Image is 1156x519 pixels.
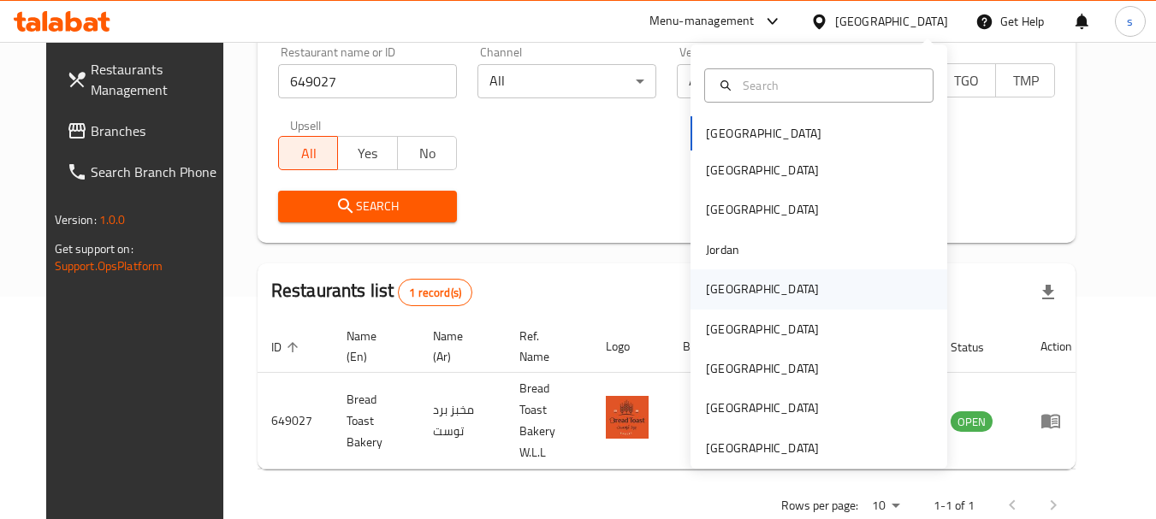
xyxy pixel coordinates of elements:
table: enhanced table [258,321,1086,469]
span: 1.0.0 [99,209,126,231]
span: TMP [1003,68,1048,93]
input: Search for restaurant name or ID.. [278,64,457,98]
div: [GEOGRAPHIC_DATA] [706,320,819,339]
span: Search [292,196,443,217]
th: Logo [592,321,669,373]
a: Branches [53,110,240,151]
p: Rows per page: [781,495,858,516]
div: Menu [1040,410,1072,431]
span: Version: [55,209,97,231]
span: 1 record(s) [399,285,471,301]
span: Restaurants Management [91,59,226,100]
span: Branches [91,121,226,141]
div: [GEOGRAPHIC_DATA] [706,200,819,219]
td: 3 [669,373,729,469]
a: Support.OpsPlatform [55,255,163,277]
th: Branches [669,321,729,373]
span: Status [951,337,1006,357]
th: Action [1027,321,1086,373]
td: Bread Toast Bakery [333,373,419,469]
div: All [677,64,856,98]
a: Search Branch Phone [53,151,240,192]
button: No [397,136,457,170]
span: All [286,141,331,166]
span: Search Branch Phone [91,162,226,182]
span: Get support on: [55,238,133,260]
div: Jordan [706,240,739,259]
input: Search [736,76,922,95]
span: Name (Ar) [433,326,485,367]
span: TGO [944,68,989,93]
td: مخبز برد توست [419,373,506,469]
div: All [477,64,656,98]
button: Yes [337,136,397,170]
div: Menu-management [649,11,755,32]
a: Restaurants Management [53,49,240,110]
div: [GEOGRAPHIC_DATA] [706,439,819,457]
div: Export file [1028,272,1069,313]
img: Bread Toast Bakery [606,396,649,439]
button: All [278,136,338,170]
span: s [1127,12,1133,31]
div: Rows per page: [865,493,906,519]
span: Name (En) [347,326,399,367]
p: 1-1 of 1 [934,495,975,516]
button: TGO [936,63,996,97]
label: Upsell [290,119,322,131]
span: ID [271,337,304,357]
span: No [405,141,450,166]
button: Search [278,191,457,222]
div: [GEOGRAPHIC_DATA] [706,161,819,180]
td: 649027 [258,373,333,469]
div: [GEOGRAPHIC_DATA] [706,280,819,298]
div: [GEOGRAPHIC_DATA] [706,398,819,417]
div: [GEOGRAPHIC_DATA] [706,359,819,378]
span: OPEN [951,412,993,432]
span: Yes [345,141,390,166]
td: Bread Toast Bakery W.L.L [506,373,592,469]
span: Ref. Name [519,326,572,367]
div: Total records count [398,279,472,306]
div: [GEOGRAPHIC_DATA] [835,12,948,31]
h2: Restaurants list [271,278,472,306]
button: TMP [995,63,1055,97]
